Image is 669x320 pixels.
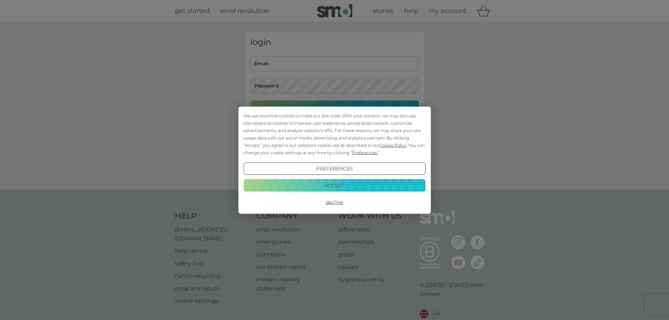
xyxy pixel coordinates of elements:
div: We use essential cookies to make our site work. With your consent, we may also use non-essential ... [243,112,425,156]
span: Cookie Policy [380,142,407,148]
div: Cookie Consent Prompt [238,106,431,214]
span: Preferences [352,150,377,155]
button: Decline [243,196,425,209]
button: Preferences [243,162,425,175]
button: Accept [243,179,425,192]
